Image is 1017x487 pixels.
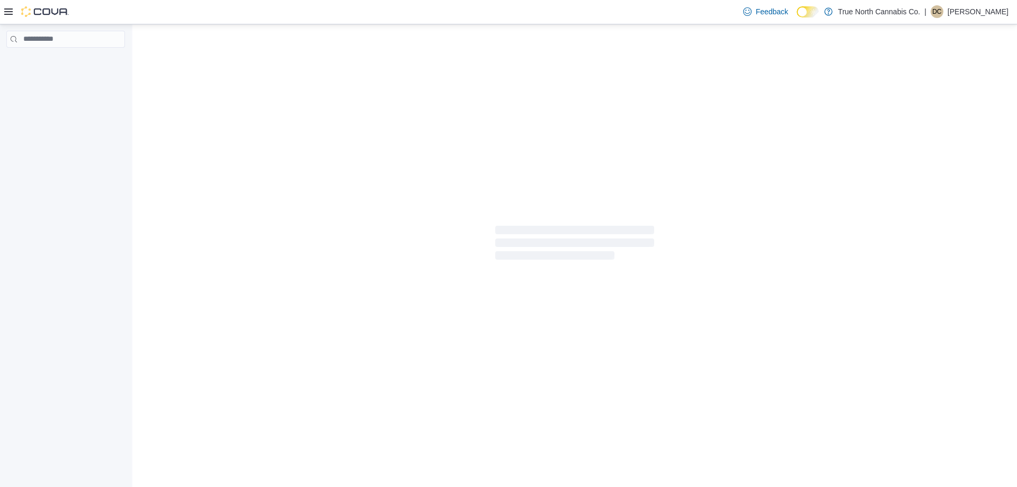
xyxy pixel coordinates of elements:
[924,5,926,18] p: |
[797,6,819,17] input: Dark Mode
[931,5,943,18] div: Davin Cossentine
[6,50,125,75] nav: Complex example
[495,228,654,262] span: Loading
[21,6,69,17] img: Cova
[932,5,941,18] span: DC
[838,5,920,18] p: True North Cannabis Co.
[756,6,788,17] span: Feedback
[739,1,792,22] a: Feedback
[948,5,1009,18] p: [PERSON_NAME]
